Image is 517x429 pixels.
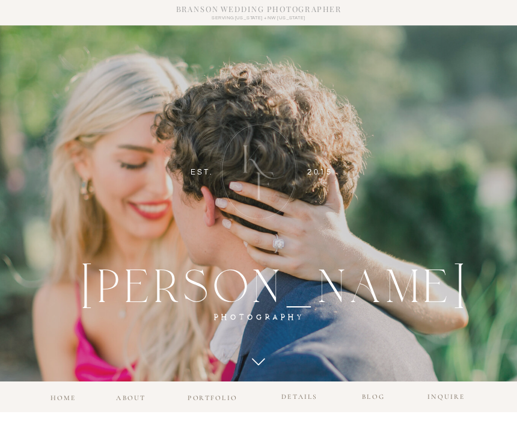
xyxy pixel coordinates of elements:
[115,392,148,403] a: about
[81,256,435,312] h2: [PERSON_NAME]
[277,390,322,403] a: details
[201,14,315,21] h3: Serving [US_STATE] + NW [US_STATE]
[424,390,468,398] a: INQUIRE
[214,313,304,322] b: PHOTOGRAPHY
[307,165,332,179] h3: 2015
[189,165,215,179] h3: EST.
[359,390,388,398] a: blog
[185,392,240,400] a: portfolio
[49,392,78,400] a: home
[125,4,393,17] h1: Branson wedding photographer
